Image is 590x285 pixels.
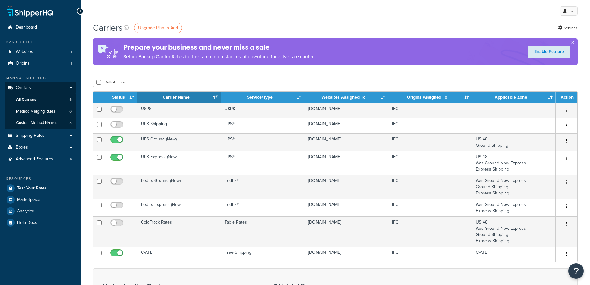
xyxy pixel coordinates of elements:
a: Shipping Rules [5,130,76,141]
a: Carriers [5,82,76,94]
td: IFC [388,118,472,133]
span: 5 [69,120,72,126]
span: Method Merging Rules [16,109,55,114]
li: All Carriers [5,94,76,105]
td: IFC [388,151,472,175]
span: Websites [16,49,33,55]
td: IFC [388,199,472,216]
li: Analytics [5,206,76,217]
th: Status: activate to sort column ascending [105,92,137,103]
td: ColdTrack Rates [137,216,221,247]
li: Origins [5,58,76,69]
a: ShipperHQ Home [7,5,53,17]
div: Resources [5,176,76,181]
td: US 48 Was Ground Now Express Express Shipping [472,151,556,175]
td: IFC [388,103,472,118]
td: [DOMAIN_NAME] [304,151,388,175]
td: Free Shipping [221,247,304,262]
td: [DOMAIN_NAME] [304,118,388,133]
td: UPS Express (New) [137,151,221,175]
th: Websites Assigned To: activate to sort column ascending [304,92,388,103]
span: Custom Method Names [16,120,57,126]
td: UPS® [221,118,304,133]
td: UPS® [221,133,304,151]
a: Method Merging Rules 0 [5,106,76,117]
td: US 48 Ground Shipping [472,133,556,151]
a: All Carriers 8 [5,94,76,105]
li: Custom Method Names [5,117,76,129]
td: [DOMAIN_NAME] [304,103,388,118]
td: USPS [137,103,221,118]
td: UPS® [221,151,304,175]
li: Advanced Features [5,154,76,165]
td: IFC [388,247,472,262]
th: Origins Assigned To: activate to sort column ascending [388,92,472,103]
td: Was Ground Now Express Ground Shipping Express Shipping [472,175,556,199]
span: 0 [69,109,72,114]
span: Shipping Rules [16,133,45,138]
td: FedEx® [221,199,304,216]
a: Origins 1 [5,58,76,69]
span: Origins [16,61,30,66]
a: Enable Feature [528,46,570,58]
a: Marketplace [5,194,76,205]
span: All Carriers [16,97,36,102]
span: Marketplace [17,197,40,203]
a: Websites 1 [5,46,76,58]
span: Dashboard [16,25,37,30]
h1: Carriers [93,22,123,34]
th: Service/Type: activate to sort column ascending [221,92,304,103]
a: Help Docs [5,217,76,228]
th: Applicable Zone: activate to sort column ascending [472,92,556,103]
th: Carrier Name: activate to sort column ascending [137,92,221,103]
td: C-ATL [137,247,221,262]
span: Carriers [16,85,31,91]
span: 1 [71,49,72,55]
td: [DOMAIN_NAME] [304,247,388,262]
td: [DOMAIN_NAME] [304,199,388,216]
td: C-ATL [472,247,556,262]
td: FedEx® [221,175,304,199]
td: Was Ground Now Express Express Shipping [472,199,556,216]
button: Open Resource Center [568,263,584,279]
button: Bulk Actions [93,78,129,87]
p: Set up Backup Carrier Rates for the rare circumstances of downtime for a live rate carrier. [123,52,315,61]
li: Dashboard [5,22,76,33]
td: Table Rates [221,216,304,247]
td: UPS Ground (New) [137,133,221,151]
span: Advanced Features [16,157,53,162]
td: US 48 Was Ground Now Express Ground Shipping Express Shipping [472,216,556,247]
li: Carriers [5,82,76,129]
span: Boxes [16,145,28,150]
td: IFC [388,216,472,247]
a: Advanced Features 4 [5,154,76,165]
a: Settings [558,24,578,32]
span: 4 [70,157,72,162]
a: Boxes [5,142,76,153]
a: Test Your Rates [5,183,76,194]
li: Method Merging Rules [5,106,76,117]
li: Websites [5,46,76,58]
span: Test Your Rates [17,186,47,191]
td: [DOMAIN_NAME] [304,133,388,151]
td: FedEx Ground (New) [137,175,221,199]
img: ad-rules-rateshop-fe6ec290ccb7230408bd80ed9643f0289d75e0ffd9eb532fc0e269fcd187b520.png [93,38,123,65]
th: Action [556,92,577,103]
span: 8 [69,97,72,102]
div: Manage Shipping [5,75,76,81]
td: FedEx Express (New) [137,199,221,216]
a: Upgrade Plan to Add [134,23,182,33]
td: UPS Shipping [137,118,221,133]
span: 1 [71,61,72,66]
td: IFC [388,133,472,151]
td: IFC [388,175,472,199]
td: USPS [221,103,304,118]
h4: Prepare your business and never miss a sale [123,42,315,52]
span: Help Docs [17,220,37,225]
td: [DOMAIN_NAME] [304,175,388,199]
